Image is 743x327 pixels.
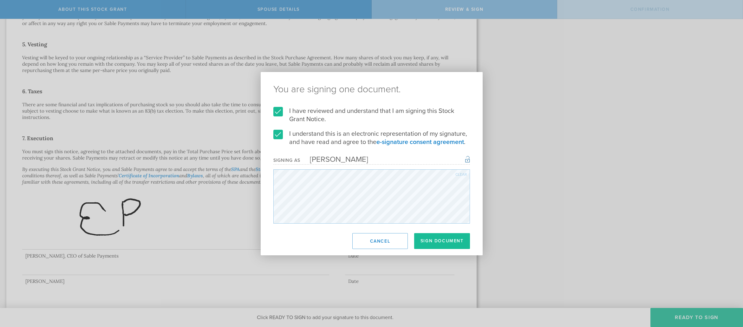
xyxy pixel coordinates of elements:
label: I understand this is an electronic representation of my signature, and have read and agree to the . [273,130,470,146]
div: [PERSON_NAME] [300,155,368,164]
ng-pluralize: You are signing one document. [273,85,470,94]
a: e-signature consent agreement [376,138,464,146]
button: Sign Document [414,233,470,249]
div: Signing as [273,158,300,163]
button: Cancel [352,233,408,249]
label: I have reviewed and understand that I am signing this Stock Grant Notice. [273,107,470,123]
